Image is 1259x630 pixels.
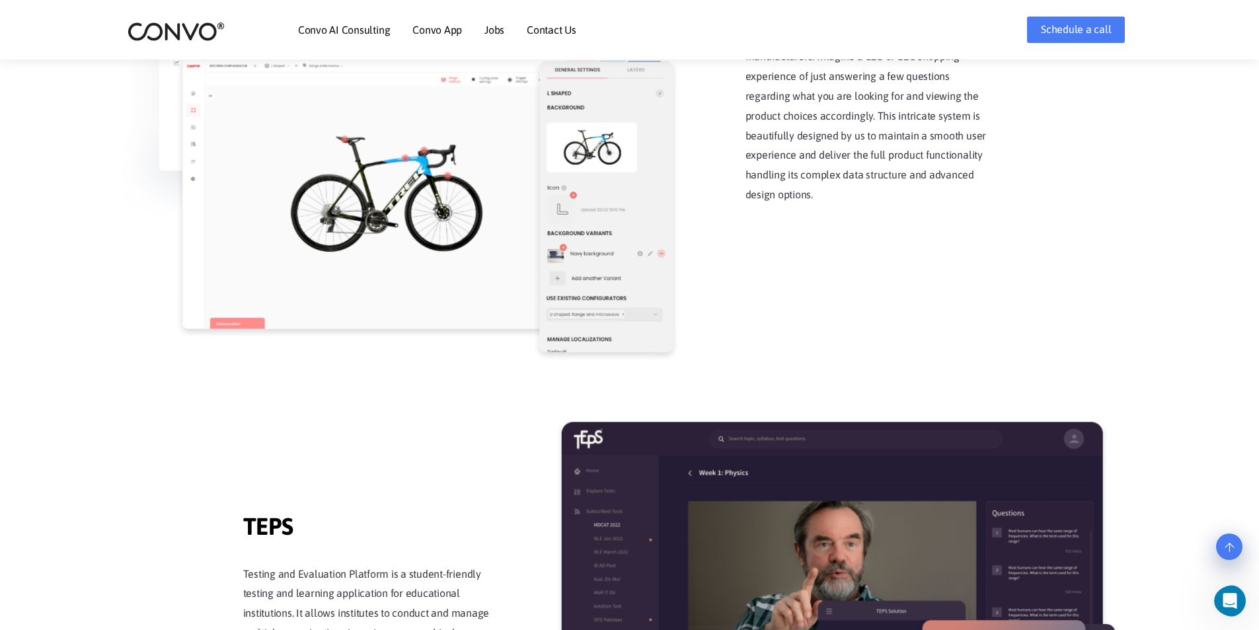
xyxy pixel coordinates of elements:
[298,24,390,35] a: Convo AI Consulting
[412,24,462,35] a: Convo App
[745,7,997,205] p: Zoovu provides businesses with the most customer centric product search for various industries an...
[527,24,576,35] a: Contact Us
[484,24,504,35] a: Jobs
[243,512,494,544] span: TEPS
[1027,17,1125,43] a: Schedule a call
[1214,585,1255,617] iframe: Intercom live chat
[128,21,225,42] img: logo_2.png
